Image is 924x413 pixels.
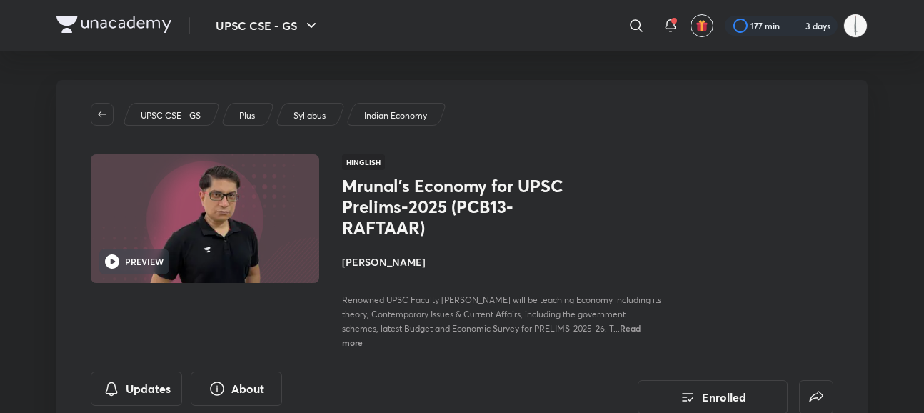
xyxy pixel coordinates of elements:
[362,109,430,122] a: Indian Economy
[191,372,282,406] button: About
[125,255,164,268] h6: PREVIEW
[291,109,328,122] a: Syllabus
[239,109,255,122] p: Plus
[843,14,868,38] img: chinmay
[342,294,661,334] span: Renowned UPSC Faculty [PERSON_NAME] will be teaching Economy including its theory, Contemporary I...
[293,109,326,122] p: Syllabus
[695,19,708,32] img: avatar
[91,372,182,406] button: Updates
[788,19,803,33] img: streak
[342,176,576,237] h1: Mrunal’s Economy for UPSC Prelims-2025 (PCB13-RAFTAAR)
[364,109,427,122] p: Indian Economy
[56,16,171,36] a: Company Logo
[207,11,328,40] button: UPSC CSE - GS
[89,153,321,284] img: Thumbnail
[691,14,713,37] button: avatar
[237,109,258,122] a: Plus
[141,109,201,122] p: UPSC CSE - GS
[139,109,204,122] a: UPSC CSE - GS
[56,16,171,33] img: Company Logo
[342,154,385,170] span: Hinglish
[342,254,662,269] h4: [PERSON_NAME]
